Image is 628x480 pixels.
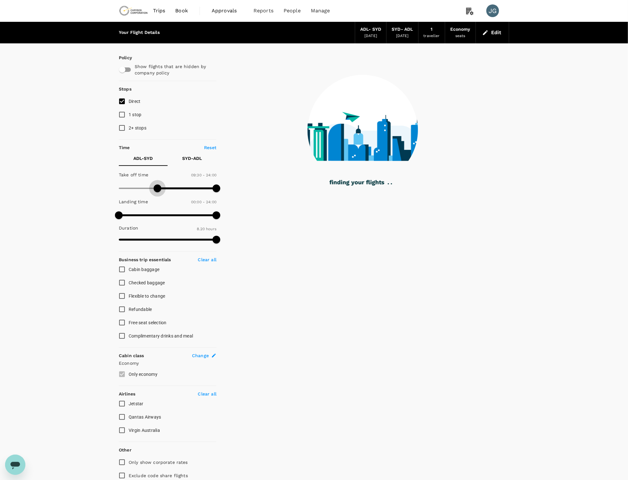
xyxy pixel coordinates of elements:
div: [DATE] [396,33,409,39]
div: [DATE] [364,33,377,39]
p: Time [119,144,130,151]
span: Change [192,352,209,359]
p: Landing time [119,199,148,205]
span: Jetstar [129,401,144,406]
g: . [388,183,389,184]
div: 1 [431,26,433,33]
p: Duration [119,225,138,231]
div: Economy [450,26,471,33]
div: Your Flight Details [119,29,160,36]
p: Exclude code share flights [129,472,188,479]
span: Direct [129,99,141,104]
span: Flexible to change [129,294,165,299]
strong: Stops [119,86,131,92]
p: Only show corporate rates [129,459,188,465]
g: finding your flights [330,180,384,186]
span: Book [175,7,188,15]
span: Trips [153,7,165,15]
p: Clear all [198,256,216,263]
p: Other [119,447,131,453]
div: traveller [424,33,440,39]
span: 09:30 - 24:00 [191,173,216,177]
span: Qantas Airways [129,414,161,420]
strong: Cabin class [119,353,144,358]
span: Complimentary drinks and meal [129,333,193,338]
iframe: Button to launch messaging window [5,455,25,475]
span: Cabin baggage [129,267,159,272]
p: Policy [119,54,125,61]
span: Manage [311,7,330,15]
p: Take off time [119,172,148,178]
span: 8.20 hours [197,227,217,231]
span: 2+ stops [129,125,146,130]
span: 1 stop [129,112,142,117]
p: Show flights that are hidden by company policy [135,63,212,76]
div: ADL - SYD [360,26,381,33]
strong: Business trip essentials [119,257,171,262]
button: Edit [481,28,504,38]
span: Checked baggage [129,280,165,285]
p: SYD - ADL [182,155,202,161]
img: Chrysos Corporation [119,4,148,18]
span: Approvals [212,7,243,15]
span: People [284,7,301,15]
span: Refundable [129,307,152,312]
span: Only economy [129,372,157,377]
p: Economy [119,360,216,366]
g: . [391,183,392,184]
p: Clear all [198,391,216,397]
p: ADL - SYD [134,155,153,161]
span: Virgin Australia [129,428,160,433]
strong: Airlines [119,391,135,396]
p: Reset [204,144,216,151]
div: seats [455,33,465,39]
span: 00:00 - 24:00 [191,200,216,204]
div: SYD - ADL [392,26,413,33]
div: JG [486,4,499,17]
span: Reports [253,7,273,15]
span: Free seat selection [129,320,167,325]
